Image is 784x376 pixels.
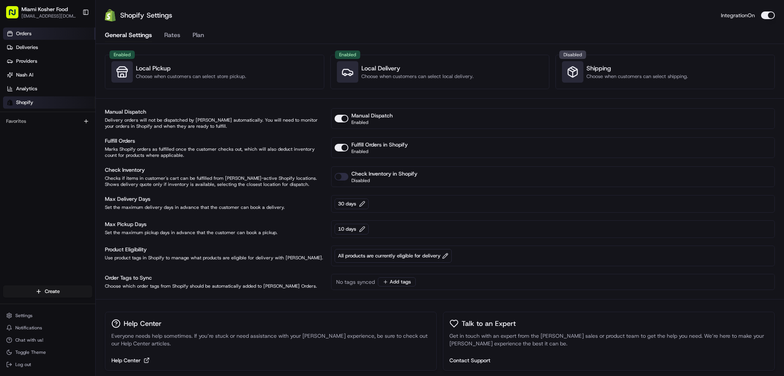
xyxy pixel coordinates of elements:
[449,332,768,347] p: Get in touch with an expert from the [PERSON_NAME] sales or product team to get the help you need...
[105,255,327,261] p: Use product tags in Shopify to manage what products are eligible for delivery with [PERSON_NAME].
[15,325,42,331] span: Notifications
[351,119,393,125] p: Enabled
[8,99,49,105] div: Past conversations
[8,30,139,42] p: Welcome 👋
[449,356,490,364] button: Contact Support
[8,7,23,23] img: Nash
[335,224,369,234] button: 10 days
[16,85,37,92] span: Analytics
[105,137,327,145] div: Fulfill Orders
[3,96,95,109] a: Shopify
[76,169,93,174] span: Pylon
[21,13,76,19] button: [EMAIL_ADDRESS][DOMAIN_NAME]
[20,49,126,57] input: Clear
[721,11,755,19] span: Integration On
[3,83,95,95] a: Analytics
[351,148,408,155] p: Enabled
[15,119,21,125] img: 1736555255976-a54dd68f-1ca7-489b-9aae-adbdc363a1c4
[54,168,93,174] a: Powered byPylon
[3,310,92,321] button: Settings
[335,50,360,59] div: Enabled
[335,249,452,263] button: All products are currently eligible for delivery
[3,335,92,345] button: Chat with us!
[16,73,30,86] img: 8571987876998_91fb9ceb93ad5c398215_72.jpg
[335,115,348,122] button: Disable No Dispatch tag
[105,195,327,203] div: Max Delivery Days
[105,175,327,187] p: Checks if items in customer's cart can be fulfilled from [PERSON_NAME]-active Shopify locations. ...
[336,278,375,286] span: No tags synced
[335,173,348,181] button: Enable Check Inventory
[120,10,172,21] h1: Shopify Settings
[335,144,348,151] button: Disable Fulfill Orders
[124,318,162,329] h3: Help Center
[130,75,139,84] button: Start new chat
[72,150,123,158] span: API Documentation
[351,170,417,177] p: Check Inventory in Shopify
[351,177,417,184] p: Disabled
[586,64,688,73] h3: Shipping
[7,99,13,106] img: Shopify logo
[559,50,586,59] div: Disabled
[3,322,92,333] button: Notifications
[34,73,126,80] div: Start new chat
[24,118,62,124] span: [PERSON_NAME]
[105,274,327,282] div: Order Tags to Sync
[3,347,92,358] button: Toggle Theme
[361,64,474,73] h3: Local Delivery
[15,313,33,319] span: Settings
[45,288,60,295] span: Create
[64,118,66,124] span: •
[3,41,95,54] a: Deliveries
[16,72,33,78] span: Nash AI
[65,151,71,157] div: 💻
[68,118,83,124] span: [DATE]
[586,73,688,80] p: Choose when customers can select shipping.
[34,80,105,86] div: We're available if you need us!
[111,356,430,364] a: Help Center
[378,277,416,286] button: Add tags
[62,147,126,161] a: 💻API Documentation
[351,141,408,148] p: Fulfill Orders in Shopify
[8,111,20,123] img: Masood Aslam
[3,285,92,298] button: Create
[15,337,43,343] span: Chat with us!
[5,147,62,161] a: 📗Knowledge Base
[3,115,92,127] div: Favorites
[193,29,204,42] button: Plan
[105,146,327,158] p: Marks Shopify orders as fulfilled once the customer checks out, which will also deduct inventory ...
[105,283,327,289] p: Choose which order tags from Shopify should be automatically added to [PERSON_NAME] Orders.
[21,5,68,13] button: Miami Kosher Food
[105,246,327,253] div: Product Eligibility
[136,73,246,80] p: Choose when customers can select store pickup.
[8,151,14,157] div: 📗
[16,99,33,106] span: Shopify
[105,220,327,228] div: Max Pickup Days
[3,69,95,81] a: Nash AI
[351,112,393,119] p: Manual Dispatch
[105,166,327,174] div: Check Inventory
[15,349,46,355] span: Toggle Theme
[3,3,79,21] button: Miami Kosher Food[EMAIL_ADDRESS][DOMAIN_NAME]
[119,98,139,107] button: See all
[335,199,369,209] button: 30 days
[361,73,474,80] p: Choose when customers can select local delivery.
[105,29,152,42] button: General Settings
[15,150,59,158] span: Knowledge Base
[16,30,31,37] span: Orders
[15,361,31,368] span: Log out
[8,73,21,86] img: 1736555255976-a54dd68f-1ca7-489b-9aae-adbdc363a1c4
[105,117,327,129] p: Delivery orders will not be dispatched by [PERSON_NAME] automatically. You will need to monitor y...
[3,28,95,40] a: Orders
[338,252,448,259] span: All products are currently eligible for delivery
[335,277,416,286] button: No tags syncedAdd tags
[105,230,327,236] p: Set the maximum pickup days in advance that the customer can book a pickup.
[462,318,516,329] h3: Talk to an Expert
[16,58,37,65] span: Providers
[111,332,430,347] p: Everyone needs help sometimes. If you’re stuck or need assistance with your [PERSON_NAME] experie...
[109,50,135,59] div: Enabled
[105,204,327,210] p: Set the maximum delivery days in advance that the customer can book a delivery.
[16,44,38,51] span: Deliveries
[136,64,246,73] h3: Local Pickup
